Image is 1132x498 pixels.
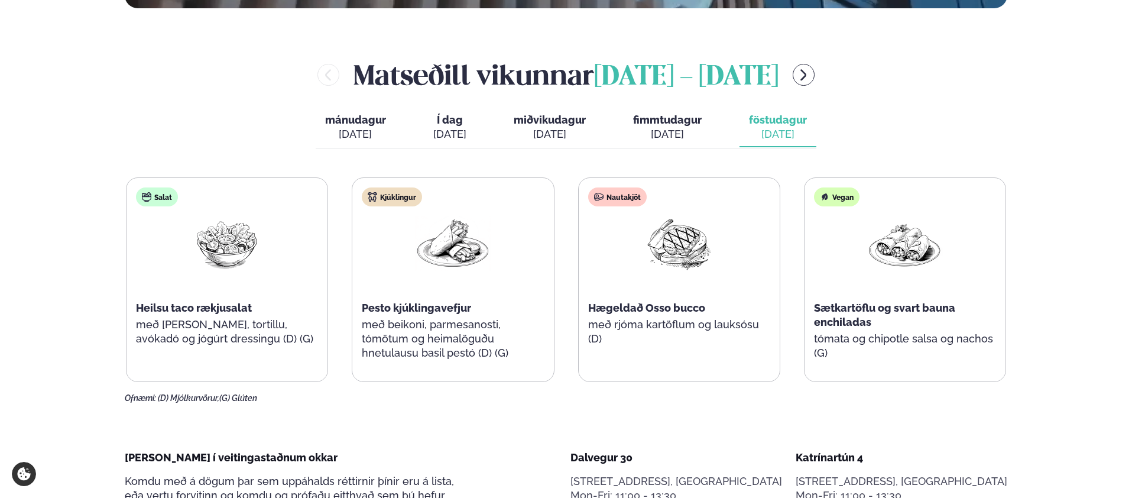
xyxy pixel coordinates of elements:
span: Pesto kjúklingavefjur [362,302,471,314]
div: [DATE] [514,127,586,141]
p: með beikoni, parmesanosti, tómötum og heimalöguðu hnetulausu basil pestó (D) (G) [362,318,544,360]
div: Nautakjöt [588,187,647,206]
button: föstudagur [DATE] [739,108,816,147]
img: Wraps.png [415,216,491,271]
span: (D) Mjólkurvörur, [158,393,219,403]
div: Katrínartún 4 [796,451,1007,465]
div: Kjúklingur [362,187,422,206]
div: [DATE] [633,127,702,141]
button: miðvikudagur [DATE] [504,108,595,147]
span: Sætkartöflu og svart bauna enchiladas [814,302,955,328]
h2: Matseðill vikunnar [353,56,779,94]
img: Vegan.svg [820,192,829,202]
span: Ofnæmi: [125,393,156,403]
img: Salad.png [189,216,265,271]
span: [PERSON_NAME] í veitingastaðnum okkar [125,451,338,464]
p: [STREET_ADDRESS], [GEOGRAPHIC_DATA] [796,474,1007,489]
div: Vegan [814,187,859,206]
button: menu-btn-right [793,64,815,86]
p: með rjóma kartöflum og lauksósu (D) [588,318,770,346]
span: Í dag [433,113,466,127]
p: [STREET_ADDRESS], [GEOGRAPHIC_DATA] [570,474,782,489]
div: [DATE] [433,127,466,141]
span: föstudagur [749,114,807,126]
button: menu-btn-left [317,64,339,86]
div: Dalvegur 30 [570,451,782,465]
button: fimmtudagur [DATE] [624,108,711,147]
span: [DATE] - [DATE] [594,64,779,90]
p: með [PERSON_NAME], tortillu, avókadó og jógúrt dressingu (D) (G) [136,318,318,346]
span: Hægeldað Osso bucco [588,302,705,314]
span: fimmtudagur [633,114,702,126]
span: (G) Glúten [219,393,257,403]
img: beef.svg [594,192,604,202]
img: salad.svg [142,192,151,202]
a: Cookie settings [12,462,36,486]
img: Beef-Meat.png [641,216,717,271]
span: Heilsu taco rækjusalat [136,302,252,314]
div: [DATE] [325,127,386,141]
button: mánudagur [DATE] [316,108,395,147]
p: tómata og chipotle salsa og nachos (G) [814,332,996,360]
div: [DATE] [749,127,807,141]
img: Enchilada.png [867,216,943,271]
button: Í dag [DATE] [424,108,476,147]
img: chicken.svg [368,192,377,202]
div: Salat [136,187,178,206]
span: mánudagur [325,114,386,126]
span: miðvikudagur [514,114,586,126]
